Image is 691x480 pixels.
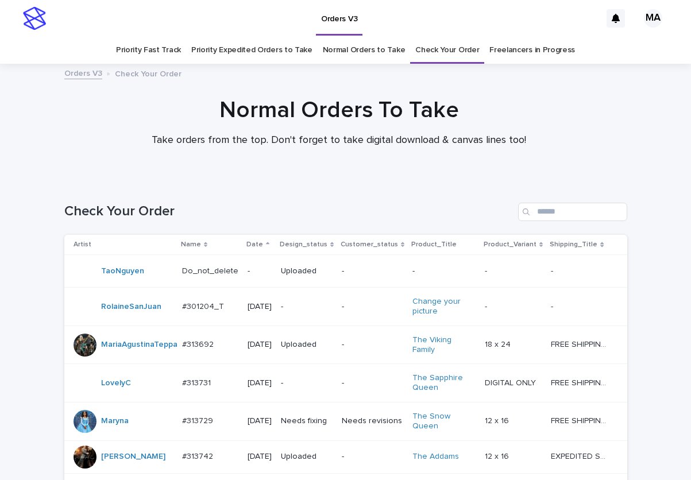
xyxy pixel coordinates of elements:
[342,266,403,276] p: -
[280,238,327,251] p: Design_status
[101,416,129,426] a: Maryna
[485,338,513,350] p: 18 x 24
[64,203,514,220] h1: Check Your Order
[342,378,403,388] p: -
[64,288,627,326] tr: RolaineSanJuan #301204_T#301204_T [DATE]--Change your picture -- --
[412,297,476,316] a: Change your picture
[64,364,627,402] tr: LovelyC #313731#313731 [DATE]--The Sapphire Queen DIGITAL ONLYDIGITAL ONLY FREE SHIPPING - previe...
[101,340,177,350] a: MariaAgustinaTeppa
[181,238,201,251] p: Name
[281,378,333,388] p: -
[57,96,620,124] h1: Normal Orders To Take
[64,402,627,440] tr: Maryna #313729#313729 [DATE]Needs fixingNeeds revisionsThe Snow Queen 12 x 1612 x 16 FREE SHIPPIN...
[115,67,182,79] p: Check Your Order
[551,300,555,312] p: -
[323,37,406,64] a: Normal Orders to Take
[182,414,215,426] p: #313729
[341,238,398,251] p: Customer_status
[23,7,46,30] img: stacker-logo-s-only.png
[182,450,215,462] p: #313742
[342,416,403,426] p: Needs revisions
[101,378,131,388] a: LovelyC
[485,264,489,276] p: -
[485,414,511,426] p: 12 x 16
[415,37,479,64] a: Check Your Order
[412,335,476,355] a: The Viking Family
[342,340,403,350] p: -
[248,266,272,276] p: -
[182,338,216,350] p: #313692
[342,452,403,462] p: -
[101,452,165,462] a: [PERSON_NAME]
[248,452,272,462] p: [DATE]
[342,302,403,312] p: -
[412,452,459,462] a: The Addams
[101,266,144,276] a: TaoNguyen
[109,134,569,147] p: Take orders from the top. Don't forget to take digital download & canvas lines too!
[182,376,213,388] p: #313731
[551,414,611,426] p: FREE SHIPPING - preview in 1-2 business days, after your approval delivery will take 5-10 b.d.
[412,266,476,276] p: -
[551,376,611,388] p: FREE SHIPPING - preview in 1-2 business days, after your approval delivery will take 5-10 b.d.
[64,440,627,473] tr: [PERSON_NAME] #313742#313742 [DATE]Uploaded-The Addams 12 x 1612 x 16 EXPEDITED SHIPPING - previe...
[551,450,611,462] p: EXPEDITED SHIPPING - preview in 1 business day; delivery up to 5 business days after your approval.
[182,264,241,276] p: Do_not_delete
[484,238,536,251] p: Product_Variant
[74,238,91,251] p: Artist
[64,326,627,364] tr: MariaAgustinaTeppa #313692#313692 [DATE]Uploaded-The Viking Family 18 x 2418 x 24 FREE SHIPPING -...
[518,203,627,221] input: Search
[411,238,457,251] p: Product_Title
[281,302,333,312] p: -
[644,9,662,28] div: MA
[551,338,611,350] p: FREE SHIPPING - preview in 1-2 business days, after your approval delivery will take 5-10 b.d.
[191,37,312,64] a: Priority Expedited Orders to Take
[281,340,333,350] p: Uploaded
[248,302,272,312] p: [DATE]
[248,416,272,426] p: [DATE]
[246,238,263,251] p: Date
[64,255,627,288] tr: TaoNguyen Do_not_deleteDo_not_delete -Uploaded---- --
[551,264,555,276] p: -
[412,412,476,431] a: The Snow Queen
[281,452,333,462] p: Uploaded
[550,238,597,251] p: Shipping_Title
[64,66,102,79] a: Orders V3
[248,340,272,350] p: [DATE]
[281,266,333,276] p: Uploaded
[116,37,181,64] a: Priority Fast Track
[485,450,511,462] p: 12 x 16
[182,300,226,312] p: #301204_T
[281,416,333,426] p: Needs fixing
[489,37,575,64] a: Freelancers in Progress
[101,302,161,312] a: RolaineSanJuan
[485,300,489,312] p: -
[485,376,538,388] p: DIGITAL ONLY
[412,373,476,393] a: The Sapphire Queen
[248,378,272,388] p: [DATE]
